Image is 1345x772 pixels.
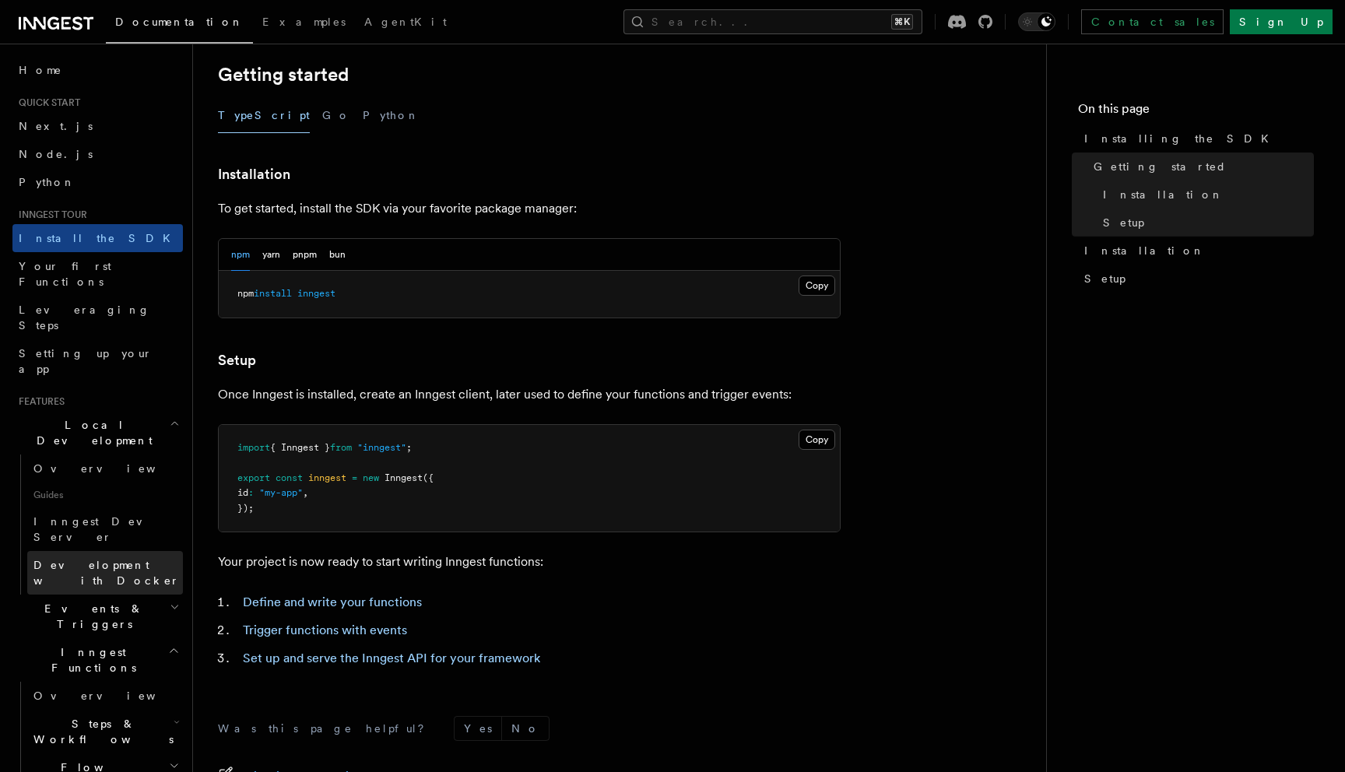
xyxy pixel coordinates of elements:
[12,601,170,632] span: Events & Triggers
[243,651,540,665] a: Set up and serve the Inngest API for your framework
[218,721,435,736] p: Was this page helpful?
[455,717,501,740] button: Yes
[12,644,168,675] span: Inngest Functions
[12,112,183,140] a: Next.js
[106,5,253,44] a: Documentation
[293,239,317,271] button: pnpm
[259,487,303,498] span: "my-app"
[243,623,407,637] a: Trigger functions with events
[27,716,174,747] span: Steps & Workflows
[27,482,183,507] span: Guides
[1230,9,1333,34] a: Sign Up
[1103,215,1144,230] span: Setup
[19,62,62,78] span: Home
[357,442,406,453] span: "inngest"
[1087,153,1314,181] a: Getting started
[1103,187,1224,202] span: Installation
[270,442,330,453] span: { Inngest }
[237,487,248,498] span: id
[799,275,835,296] button: Copy
[1097,209,1314,237] a: Setup
[364,16,447,28] span: AgentKit
[19,176,76,188] span: Python
[423,472,434,483] span: ({
[19,304,150,332] span: Leveraging Steps
[12,56,183,84] a: Home
[218,349,256,371] a: Setup
[237,288,254,299] span: npm
[1084,243,1205,258] span: Installation
[12,296,183,339] a: Leveraging Steps
[12,140,183,168] a: Node.js
[799,430,835,450] button: Copy
[1084,271,1126,286] span: Setup
[303,487,308,498] span: ,
[19,232,180,244] span: Install the SDK
[1094,159,1227,174] span: Getting started
[115,16,244,28] span: Documentation
[330,442,352,453] span: from
[363,98,420,133] button: Python
[262,16,346,28] span: Examples
[19,120,93,132] span: Next.js
[33,559,180,587] span: Development with Docker
[1078,237,1314,265] a: Installation
[1084,131,1278,146] span: Installing the SDK
[12,339,183,383] a: Setting up your app
[1078,265,1314,293] a: Setup
[12,595,183,638] button: Events & Triggers
[12,638,183,682] button: Inngest Functions
[352,472,357,483] span: =
[891,14,913,30] kbd: ⌘K
[12,417,170,448] span: Local Development
[385,472,423,483] span: Inngest
[33,515,167,543] span: Inngest Dev Server
[12,454,183,595] div: Local Development
[231,239,250,271] button: npm
[502,717,549,740] button: No
[27,507,183,551] a: Inngest Dev Server
[262,239,280,271] button: yarn
[237,472,270,483] span: export
[27,454,183,482] a: Overview
[363,472,379,483] span: new
[276,472,303,483] span: const
[218,163,290,185] a: Installation
[308,472,346,483] span: inngest
[1081,9,1224,34] a: Contact sales
[1018,12,1055,31] button: Toggle dark mode
[218,384,841,405] p: Once Inngest is installed, create an Inngest client, later used to define your functions and trig...
[297,288,335,299] span: inngest
[12,395,65,408] span: Features
[12,411,183,454] button: Local Development
[406,442,412,453] span: ;
[1097,181,1314,209] a: Installation
[12,168,183,196] a: Python
[237,442,270,453] span: import
[27,710,183,753] button: Steps & Workflows
[248,487,254,498] span: :
[12,96,80,109] span: Quick start
[12,252,183,296] a: Your first Functions
[243,595,422,609] a: Define and write your functions
[329,239,346,271] button: bun
[19,148,93,160] span: Node.js
[355,5,456,42] a: AgentKit
[322,98,350,133] button: Go
[218,198,841,219] p: To get started, install the SDK via your favorite package manager:
[253,5,355,42] a: Examples
[218,551,841,573] p: Your project is now ready to start writing Inngest functions:
[623,9,922,34] button: Search...⌘K
[27,551,183,595] a: Development with Docker
[1078,100,1314,125] h4: On this page
[27,682,183,710] a: Overview
[237,503,254,514] span: });
[254,288,292,299] span: install
[12,209,87,221] span: Inngest tour
[1078,125,1314,153] a: Installing the SDK
[33,690,194,702] span: Overview
[19,347,153,375] span: Setting up your app
[12,224,183,252] a: Install the SDK
[218,98,310,133] button: TypeScript
[19,260,111,288] span: Your first Functions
